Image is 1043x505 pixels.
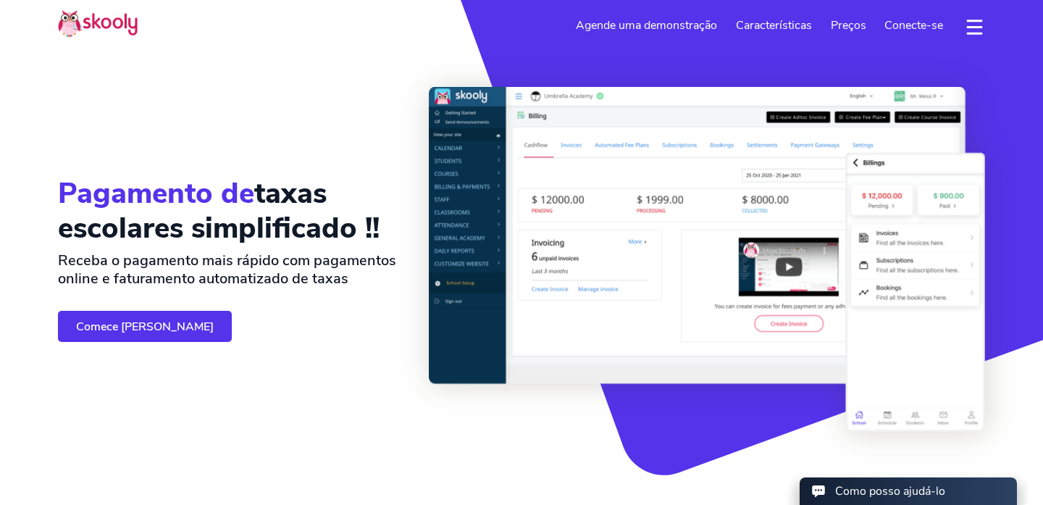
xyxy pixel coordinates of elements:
[58,176,406,246] h1: taxas escolares simplificado !!
[429,87,985,432] img: Sistema e software de cobrança escolar, faturamento, pagamento e software - <span class='notransl...
[726,14,821,37] a: Características
[884,17,943,33] span: Conecte-se
[58,174,254,213] span: Pagamento de
[875,14,952,37] a: Conecte-se
[58,9,138,38] img: Skooly
[58,251,406,288] h2: Receba o pagamento mais rápido com pagamentos online e faturamento automatizado de taxas
[831,17,866,33] span: Preços
[58,311,232,342] a: Comece [PERSON_NAME]
[821,14,876,37] a: Preços
[964,10,985,43] button: dropdown menu
[567,14,727,37] a: Agende uma demonstração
